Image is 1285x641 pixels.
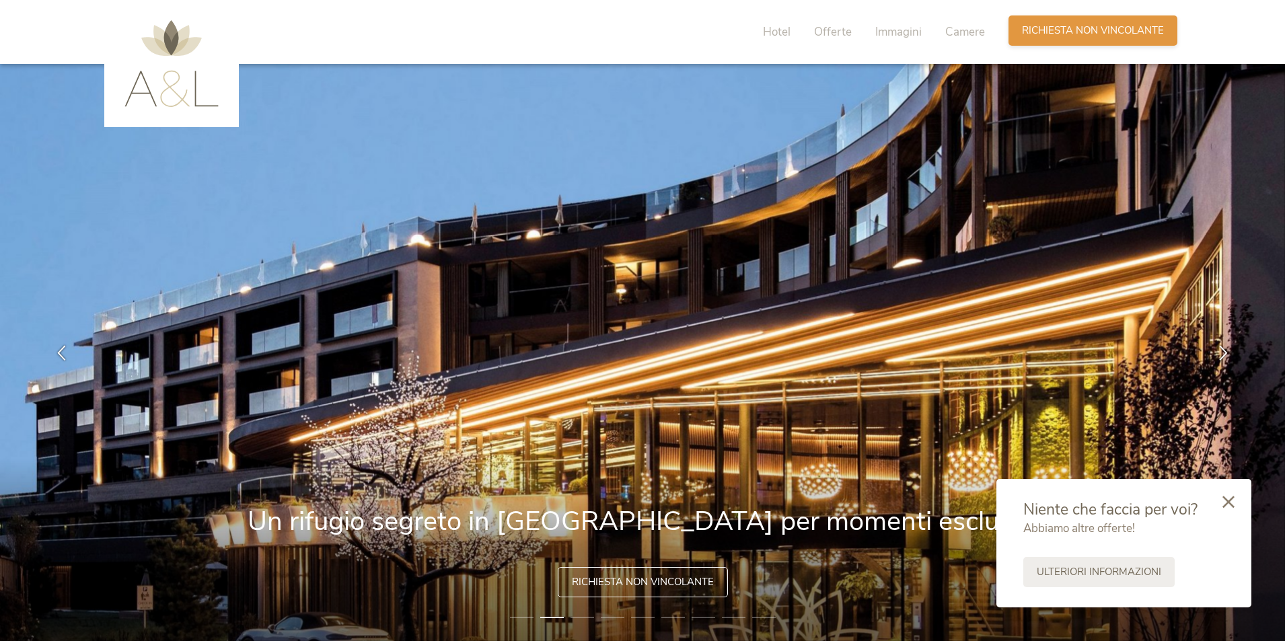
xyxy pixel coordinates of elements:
[1037,565,1161,579] span: Ulteriori informazioni
[763,24,791,40] span: Hotel
[572,575,714,589] span: Richiesta non vincolante
[1022,24,1164,38] span: Richiesta non vincolante
[945,24,985,40] span: Camere
[1023,499,1198,520] span: Niente che faccia per voi?
[1023,521,1135,536] span: Abbiamo altre offerte!
[124,20,219,107] img: AMONTI & LUNARIS Wellnessresort
[814,24,852,40] span: Offerte
[875,24,922,40] span: Immagini
[1023,557,1175,587] a: Ulteriori informazioni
